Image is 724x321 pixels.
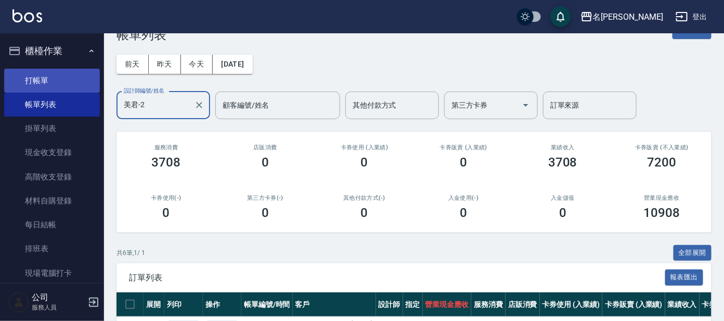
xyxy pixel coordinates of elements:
h3: 0 [460,155,467,170]
button: 今天 [181,55,213,74]
button: 報表匯出 [665,269,704,286]
span: 訂單列表 [129,273,665,283]
button: 櫃檯作業 [4,37,100,65]
h3: 0 [361,206,368,220]
a: 打帳單 [4,69,100,93]
h2: 卡券使用 (入業績) [327,144,402,151]
h3: 10908 [644,206,680,220]
a: 排班表 [4,237,100,261]
h3: 服務消費 [129,144,203,151]
a: 現場電腦打卡 [4,261,100,285]
a: 每日結帳 [4,213,100,237]
a: 報表匯出 [665,272,704,282]
label: 設計師編號/姓名 [124,87,164,95]
h3: 3708 [548,155,577,170]
a: 新開單 [673,24,712,34]
button: save [550,6,571,27]
h2: 入金儲值 [526,195,600,201]
a: 掛單列表 [4,117,100,140]
button: 前天 [117,55,149,74]
h2: 第三方卡券(-) [228,195,303,201]
p: 服務人員 [32,303,85,312]
button: 全部展開 [674,245,712,261]
h3: 帳單列表 [117,28,166,42]
h2: 業績收入 [526,144,600,151]
h3: 3708 [151,155,180,170]
h2: 店販消費 [228,144,303,151]
th: 服務消費 [471,292,506,317]
th: 營業現金應收 [423,292,472,317]
th: 店販消費 [506,292,540,317]
th: 客戶 [293,292,376,317]
img: Logo [12,9,42,22]
h2: 卡券販賣 (入業績) [426,144,501,151]
button: 昨天 [149,55,181,74]
th: 帳單編號/時間 [241,292,293,317]
a: 高階收支登錄 [4,165,100,189]
h2: 其他付款方式(-) [327,195,402,201]
th: 展開 [144,292,164,317]
button: Open [518,97,534,113]
a: 材料自購登錄 [4,189,100,213]
h2: 營業現金應收 [625,195,699,201]
h3: 0 [262,206,269,220]
th: 設計師 [376,292,403,317]
h3: 7200 [648,155,677,170]
th: 業績收入 [665,292,700,317]
h3: 0 [460,206,467,220]
img: Person [8,292,29,313]
p: 共 6 筆, 1 / 1 [117,248,145,258]
h2: 卡券販賣 (不入業績) [625,144,699,151]
th: 卡券販賣 (入業績) [602,292,665,317]
h3: 0 [162,206,170,220]
button: Clear [192,98,206,112]
a: 帳單列表 [4,93,100,117]
button: [DATE] [213,55,252,74]
th: 列印 [164,292,203,317]
a: 現金收支登錄 [4,140,100,164]
h2: 卡券使用(-) [129,195,203,201]
button: 名[PERSON_NAME] [576,6,667,28]
h3: 0 [361,155,368,170]
h3: 0 [262,155,269,170]
th: 操作 [203,292,241,317]
button: 登出 [671,7,712,27]
th: 卡券使用 (入業績) [540,292,603,317]
h3: 0 [559,206,566,220]
div: 名[PERSON_NAME] [593,10,663,23]
h5: 公司 [32,292,85,303]
h2: 入金使用(-) [426,195,501,201]
th: 指定 [403,292,423,317]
